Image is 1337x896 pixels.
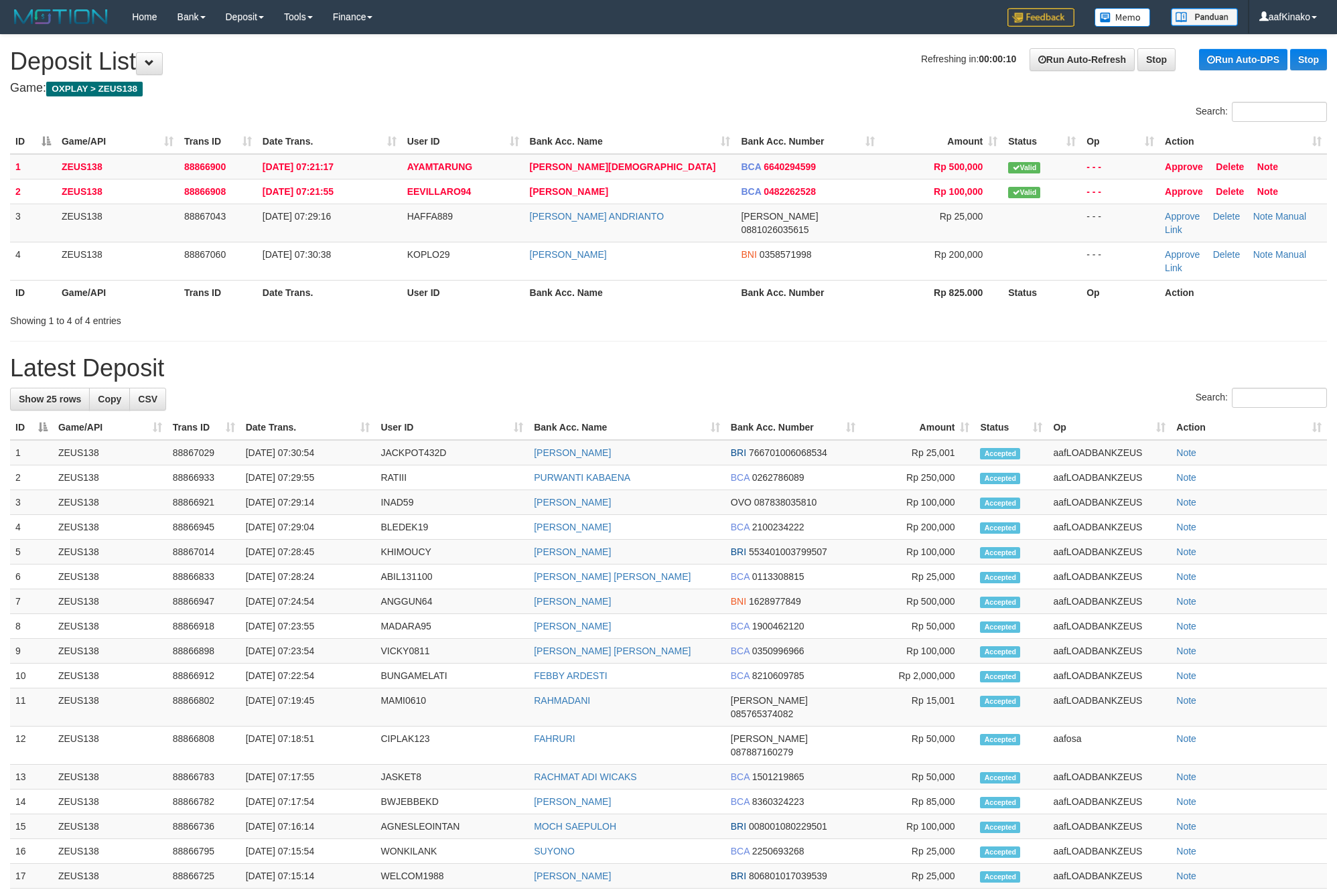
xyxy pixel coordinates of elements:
a: FAHRURI [534,733,575,744]
td: ZEUS138 [53,639,167,664]
a: Note [1176,646,1196,656]
td: Rp 50,000 [861,614,975,639]
a: Manual Link [1165,211,1306,235]
td: MADARA95 [375,614,529,639]
td: ZEUS138 [53,465,167,490]
td: [DATE] 07:23:54 [240,639,376,664]
a: Note [1176,546,1196,557]
th: Action: activate to sort column ascending [1171,415,1327,440]
td: - - - [1081,154,1159,179]
td: 88866833 [167,565,240,589]
a: [PERSON_NAME] [PERSON_NAME] [534,646,691,656]
span: [PERSON_NAME] [731,695,808,706]
td: ZEUS138 [56,179,179,204]
td: [DATE] 07:16:14 [240,814,376,839]
span: Accepted [980,572,1020,583]
span: BCA [731,571,750,582]
td: [DATE] 07:17:54 [240,790,376,814]
td: [DATE] 07:19:45 [240,688,376,727]
td: - - - [1081,179,1159,204]
span: BRI [731,447,746,458]
td: Rp 50,000 [861,727,975,765]
a: Show 25 rows [10,388,90,410]
span: Copy 1628977849 to clipboard [749,596,801,607]
th: Action [1159,280,1327,305]
td: Rp 2,000,000 [861,664,975,688]
th: Rp 825.000 [880,280,1003,305]
span: Copy 8360324223 to clipboard [752,796,804,807]
a: Note [1176,670,1196,681]
span: Accepted [980,448,1020,459]
td: 88867014 [167,540,240,565]
th: Date Trans.: activate to sort column ascending [240,415,376,440]
a: [PERSON_NAME] [534,621,611,631]
th: ID: activate to sort column descending [10,415,53,440]
td: ZEUS138 [53,515,167,540]
td: 13 [10,765,53,790]
th: Op: activate to sort column ascending [1048,415,1171,440]
th: User ID: activate to sort column ascending [402,129,524,154]
th: Date Trans.: activate to sort column ascending [257,129,402,154]
td: RATIII [375,465,529,490]
span: Accepted [980,498,1020,509]
a: Note [1257,161,1278,172]
td: [DATE] 07:29:14 [240,490,376,515]
td: Rp 15,001 [861,688,975,727]
span: BRI [731,546,746,557]
a: Note [1253,249,1273,260]
td: [DATE] 07:29:55 [240,465,376,490]
a: RAHMADANI [534,695,590,706]
td: 88866933 [167,465,240,490]
td: 9 [10,639,53,664]
span: Accepted [980,696,1020,707]
td: 88866736 [167,814,240,839]
a: Delete [1216,186,1244,197]
span: Copy 553401003799507 to clipboard [749,546,827,557]
td: BUNGAMELATI [375,664,529,688]
td: [DATE] 07:30:54 [240,440,376,465]
span: Rp 200,000 [934,249,983,260]
span: BRI [731,821,746,832]
td: ZEUS138 [53,790,167,814]
td: 16 [10,839,53,864]
td: 3 [10,490,53,515]
a: [PERSON_NAME] [534,871,611,881]
a: [PERSON_NAME][DEMOGRAPHIC_DATA] [530,161,716,172]
td: 4 [10,242,56,280]
th: Game/API [56,280,179,305]
td: Rp 100,000 [861,490,975,515]
a: [PERSON_NAME] [534,546,611,557]
strong: 00:00:10 [979,54,1016,64]
th: Op [1081,280,1159,305]
span: Copy 087838035810 to clipboard [754,497,817,508]
a: Delete [1213,211,1240,222]
span: Accepted [980,646,1020,658]
td: [DATE] 07:23:55 [240,614,376,639]
span: Copy 085765374082 to clipboard [731,708,793,719]
td: 12 [10,727,53,765]
span: BCA [731,472,750,483]
a: Note [1176,695,1196,706]
a: CSV [129,388,166,410]
td: JASKET8 [375,765,529,790]
a: Stop [1137,48,1176,71]
td: ABIL131100 [375,565,529,589]
a: PURWANTI KABAENA [534,472,630,483]
td: ZEUS138 [53,727,167,765]
td: aafLOADBANKZEUS [1048,614,1171,639]
td: Rp 100,000 [861,540,975,565]
span: Copy 0358571998 to clipboard [760,249,812,260]
td: 88866921 [167,490,240,515]
a: Note [1176,571,1196,582]
td: ZEUS138 [53,688,167,727]
td: 3 [10,204,56,242]
img: Button%20Memo.svg [1095,8,1151,27]
td: ZEUS138 [53,540,167,565]
td: [DATE] 07:28:45 [240,540,376,565]
td: [DATE] 07:29:04 [240,515,376,540]
span: BCA [731,796,750,807]
span: BCA [731,670,750,681]
td: BWJEBBEKD [375,790,529,814]
span: [DATE] 07:29:16 [263,211,331,222]
a: [PERSON_NAME] [530,249,607,260]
